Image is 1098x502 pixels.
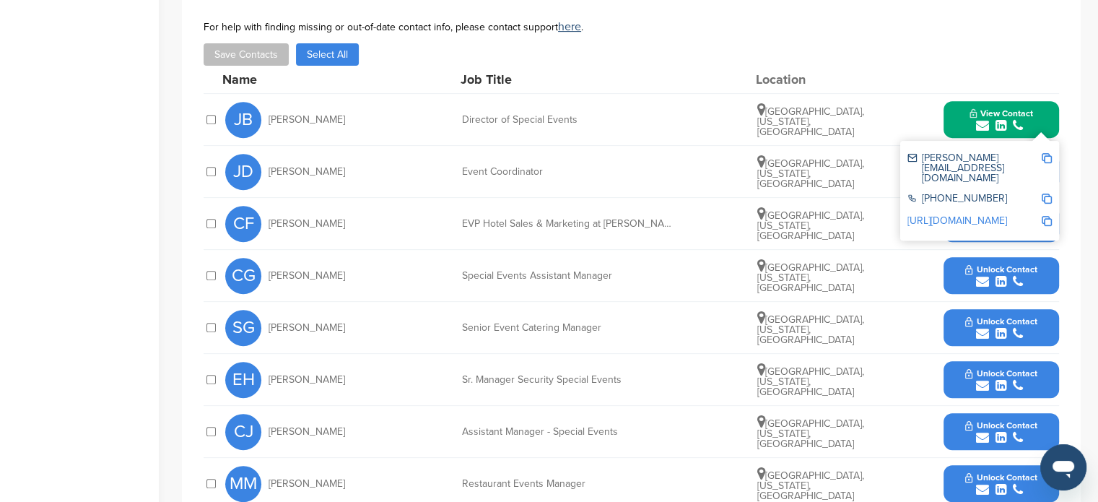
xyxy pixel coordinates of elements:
[269,479,345,489] span: [PERSON_NAME]
[757,469,864,502] span: [GEOGRAPHIC_DATA], [US_STATE], [GEOGRAPHIC_DATA]
[558,20,581,34] a: here
[462,323,679,333] div: Senior Event Catering Manager
[907,215,1007,227] a: [URL][DOMAIN_NAME]
[462,167,679,177] div: Event Coordinator
[965,420,1037,430] span: Unlock Contact
[757,365,864,398] span: [GEOGRAPHIC_DATA], [US_STATE], [GEOGRAPHIC_DATA]
[965,368,1037,378] span: Unlock Contact
[462,479,679,489] div: Restaurant Events Manager
[948,254,1054,298] button: Unlock Contact
[269,115,345,125] span: [PERSON_NAME]
[296,43,359,66] button: Select All
[757,105,864,138] span: [GEOGRAPHIC_DATA], [US_STATE], [GEOGRAPHIC_DATA]
[225,154,261,190] span: JD
[225,206,261,242] span: CF
[757,261,864,294] span: [GEOGRAPHIC_DATA], [US_STATE], [GEOGRAPHIC_DATA]
[965,264,1037,274] span: Unlock Contact
[462,271,679,281] div: Special Events Assistant Manager
[462,219,679,229] div: EVP Hotel Sales & Marketing at [PERSON_NAME] [GEOGRAPHIC_DATA]
[225,466,261,502] span: MM
[269,427,345,437] span: [PERSON_NAME]
[1042,216,1052,226] img: Copy
[965,472,1037,482] span: Unlock Contact
[462,375,679,385] div: Sr. Manager Security Special Events
[948,410,1054,454] button: Unlock Contact
[462,115,679,125] div: Director of Special Events
[269,323,345,333] span: [PERSON_NAME]
[1042,153,1052,163] img: Copy
[756,73,864,86] div: Location
[222,73,381,86] div: Name
[757,417,864,450] span: [GEOGRAPHIC_DATA], [US_STATE], [GEOGRAPHIC_DATA]
[462,427,679,437] div: Assistant Manager - Special Events
[1040,444,1086,490] iframe: Button to launch messaging window
[204,21,1059,33] div: For help with finding missing or out-of-date contact info, please contact support .
[948,358,1054,402] button: Unlock Contact
[757,313,864,346] span: [GEOGRAPHIC_DATA], [US_STATE], [GEOGRAPHIC_DATA]
[965,316,1037,326] span: Unlock Contact
[757,157,864,190] span: [GEOGRAPHIC_DATA], [US_STATE], [GEOGRAPHIC_DATA]
[907,153,1041,183] div: [PERSON_NAME][EMAIL_ADDRESS][DOMAIN_NAME]
[952,98,1050,142] button: View Contact
[225,102,261,138] span: JB
[225,310,261,346] span: SG
[1042,194,1052,204] img: Copy
[204,43,289,66] button: Save Contacts
[757,209,864,242] span: [GEOGRAPHIC_DATA], [US_STATE], [GEOGRAPHIC_DATA]
[907,194,1041,206] div: [PHONE_NUMBER]
[269,167,345,177] span: [PERSON_NAME]
[269,375,345,385] span: [PERSON_NAME]
[970,108,1033,118] span: View Contact
[269,271,345,281] span: [PERSON_NAME]
[225,414,261,450] span: CJ
[225,362,261,398] span: EH
[269,219,345,229] span: [PERSON_NAME]
[225,258,261,294] span: CG
[948,306,1054,350] button: Unlock Contact
[461,73,677,86] div: Job Title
